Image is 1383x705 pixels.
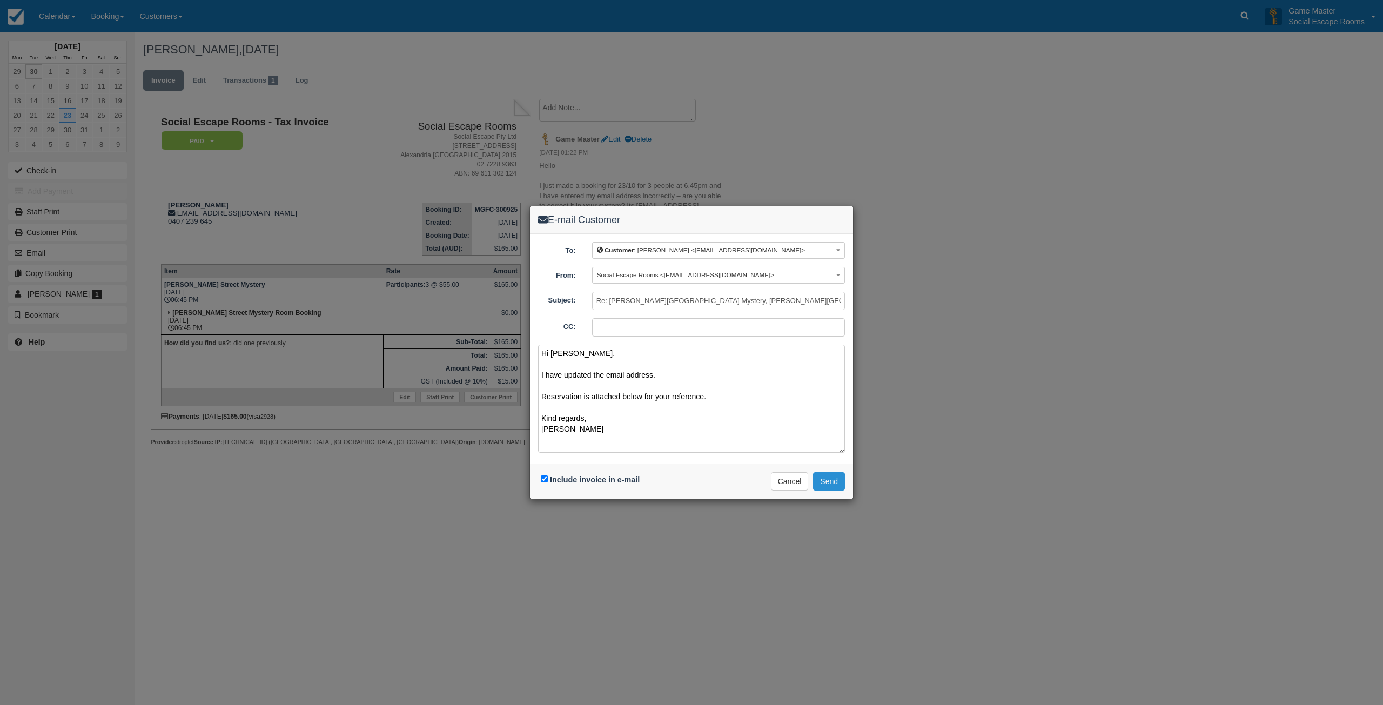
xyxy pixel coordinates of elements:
[530,292,584,306] label: Subject:
[530,318,584,332] label: CC:
[592,267,845,284] button: Social Escape Rooms <[EMAIL_ADDRESS][DOMAIN_NAME]>
[813,472,845,491] button: Send
[771,472,809,491] button: Cancel
[538,214,845,226] h4: E-mail Customer
[597,246,805,253] span: : [PERSON_NAME] <[EMAIL_ADDRESS][DOMAIN_NAME]>
[530,267,584,281] label: From:
[605,246,634,253] b: Customer
[592,242,845,259] button: Customer: [PERSON_NAME] <[EMAIL_ADDRESS][DOMAIN_NAME]>
[550,475,640,484] label: Include invoice in e-mail
[530,242,584,256] label: To:
[597,271,774,278] span: Social Escape Rooms <[EMAIL_ADDRESS][DOMAIN_NAME]>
